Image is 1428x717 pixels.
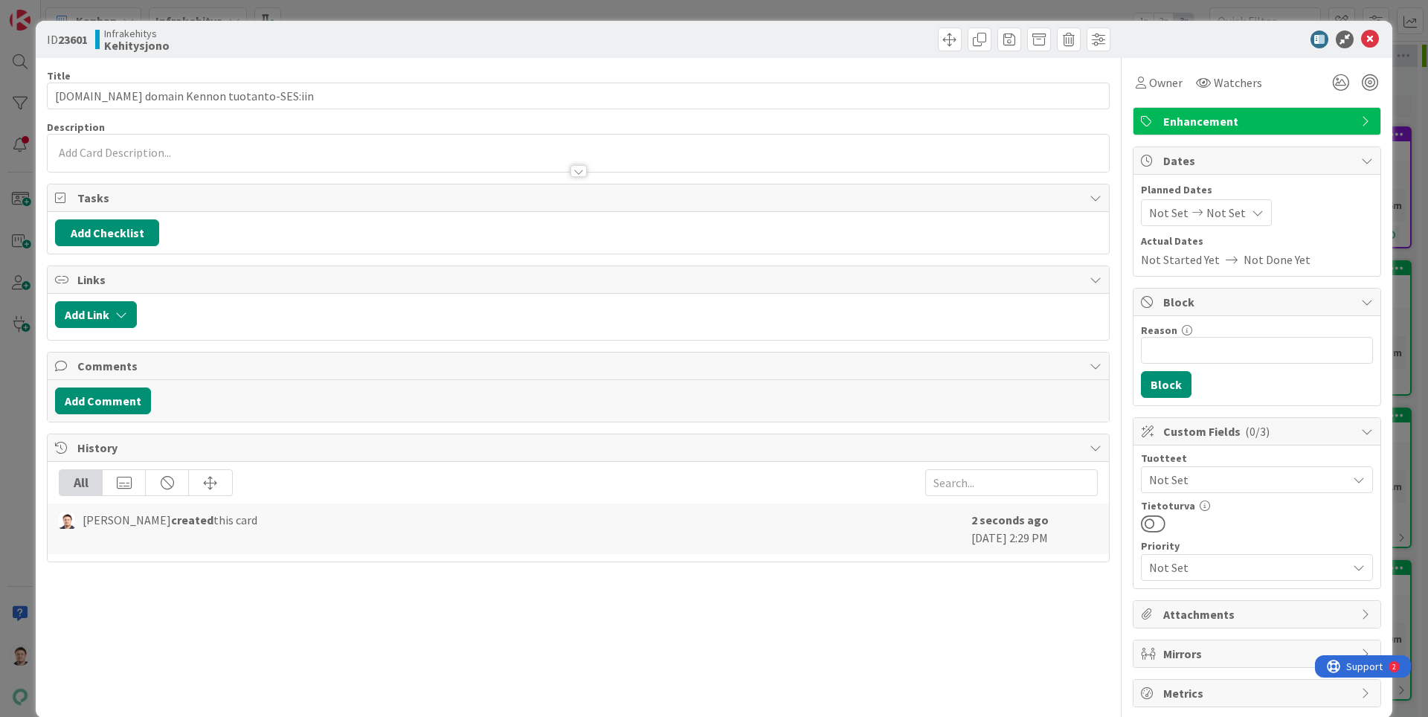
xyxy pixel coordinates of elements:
b: 2 seconds ago [971,512,1049,527]
input: Search... [925,469,1098,496]
div: Tietoturva [1141,501,1373,511]
span: Custom Fields [1163,422,1354,440]
b: 23601 [58,32,88,47]
span: Not Set [1149,204,1189,222]
span: Links [77,271,1082,289]
span: Watchers [1214,74,1262,91]
label: Title [47,69,71,83]
span: Not Set [1149,471,1347,489]
img: TG [59,512,75,529]
span: Enhancement [1163,112,1354,130]
span: Not Set [1206,204,1246,222]
span: Infrakehitys [104,28,170,39]
span: Not Set [1149,557,1339,578]
span: Support [31,2,68,20]
input: type card name here... [47,83,1110,109]
span: Actual Dates [1141,234,1373,249]
b: Kehitysjono [104,39,170,51]
span: Dates [1163,152,1354,170]
span: Planned Dates [1141,182,1373,198]
span: Description [47,120,105,134]
span: Not Started Yet [1141,251,1220,269]
span: Metrics [1163,684,1354,702]
span: Comments [77,357,1082,375]
b: created [171,512,213,527]
div: Priority [1141,541,1373,551]
button: Block [1141,371,1191,398]
span: History [77,439,1082,457]
span: ( 0/3 ) [1245,424,1270,439]
span: Not Done Yet [1244,251,1310,269]
div: [DATE] 2:29 PM [971,511,1098,547]
span: Block [1163,293,1354,311]
span: Mirrors [1163,645,1354,663]
div: 2 [77,6,81,18]
div: Tuotteet [1141,453,1373,463]
span: Attachments [1163,605,1354,623]
button: Add Checklist [55,219,159,246]
div: All [59,470,103,495]
label: Reason [1141,324,1177,337]
button: Add Comment [55,388,151,414]
span: ID [47,30,88,48]
span: Owner [1149,74,1183,91]
button: Add Link [55,301,137,328]
span: Tasks [77,189,1082,207]
span: [PERSON_NAME] this card [83,511,257,529]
